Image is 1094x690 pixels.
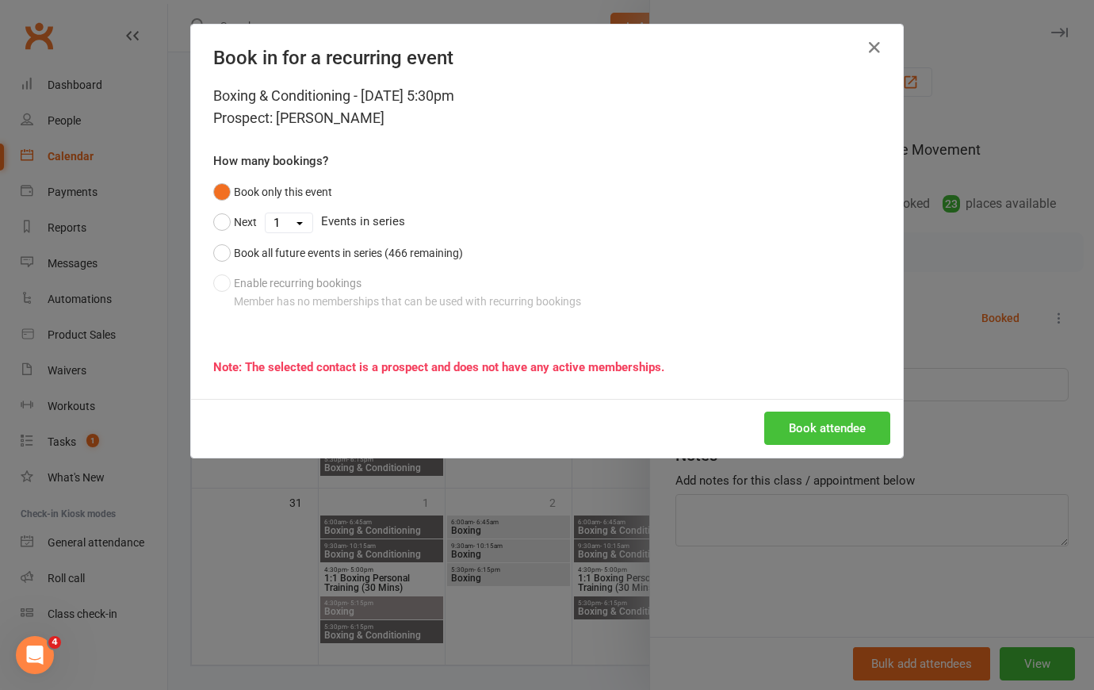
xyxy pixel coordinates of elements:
[48,636,61,649] span: 4
[213,85,881,129] div: Boxing & Conditioning - [DATE] 5:30pm Prospect: [PERSON_NAME]
[16,636,54,674] iframe: Intercom live chat
[764,412,890,445] button: Book attendee
[862,35,887,60] button: Close
[213,151,328,171] label: How many bookings?
[213,47,881,69] h4: Book in for a recurring event
[234,244,463,262] div: Book all future events in series (466 remaining)
[213,358,881,377] div: Note: The selected contact is a prospect and does not have any active memberships.
[213,238,463,268] button: Book all future events in series (466 remaining)
[213,207,881,237] div: Events in series
[213,207,257,237] button: Next
[213,177,332,207] button: Book only this event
